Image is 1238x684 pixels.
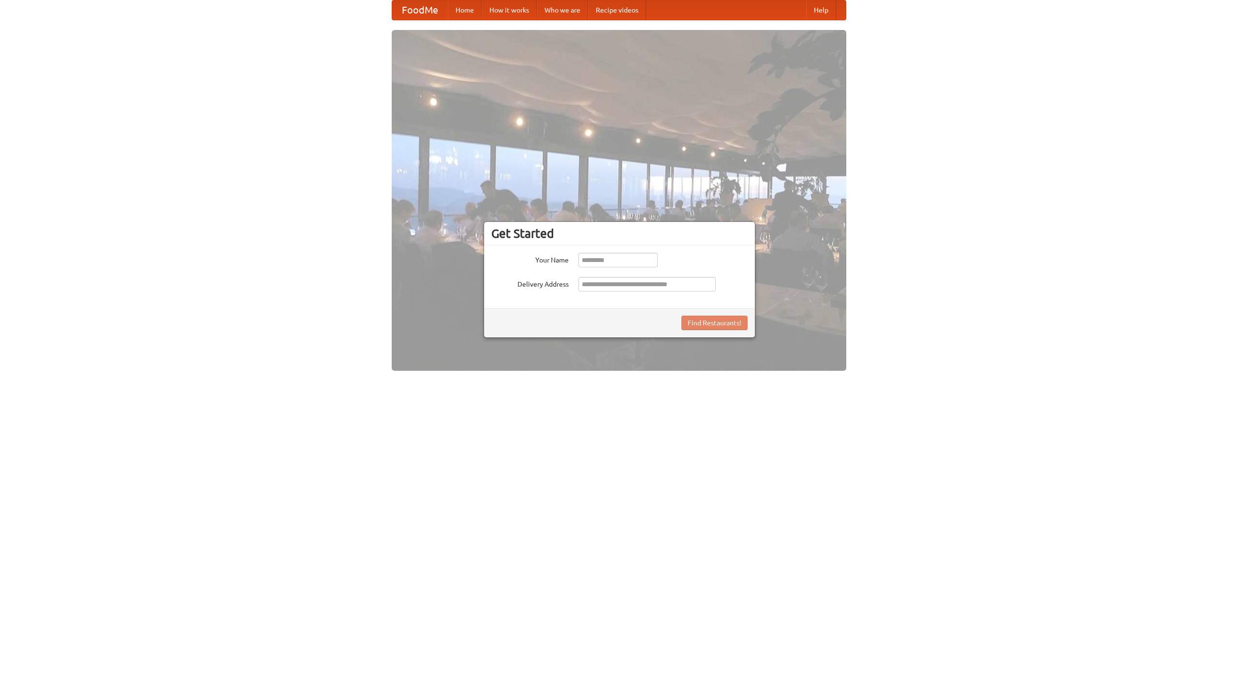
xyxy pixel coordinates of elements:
label: Delivery Address [491,277,569,289]
a: FoodMe [392,0,448,20]
a: Help [806,0,836,20]
a: Recipe videos [588,0,646,20]
a: Home [448,0,482,20]
a: Who we are [537,0,588,20]
label: Your Name [491,253,569,265]
a: How it works [482,0,537,20]
button: Find Restaurants! [681,316,748,330]
h3: Get Started [491,226,748,241]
